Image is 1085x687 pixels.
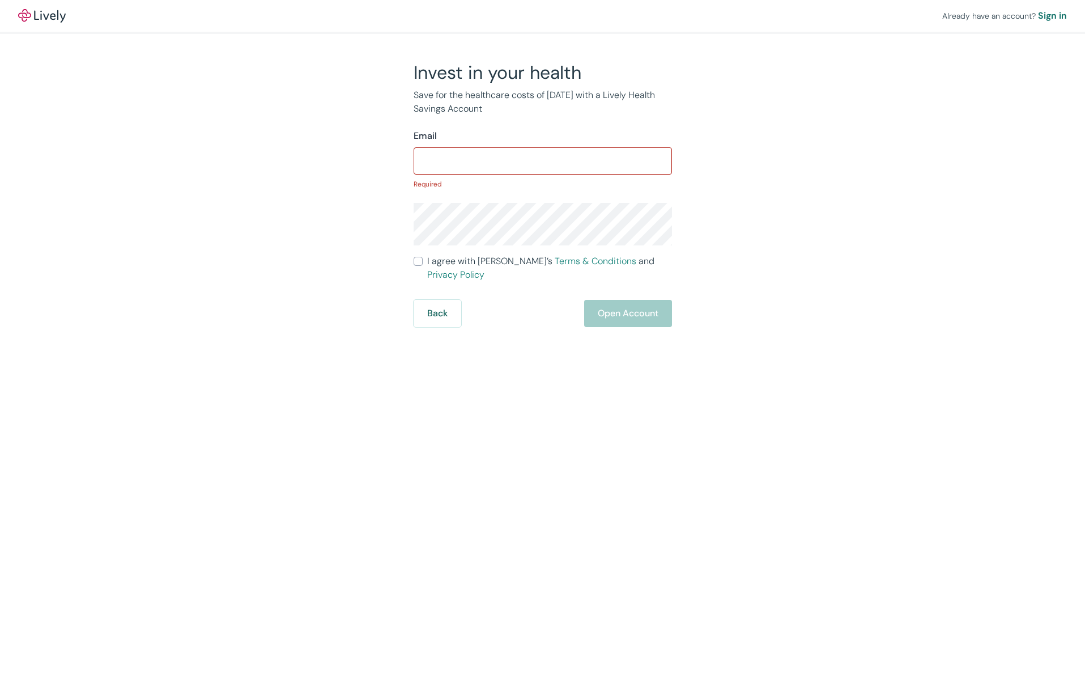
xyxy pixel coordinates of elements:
[414,300,461,327] button: Back
[18,9,66,23] img: Lively
[1038,9,1067,23] a: Sign in
[555,255,636,267] a: Terms & Conditions
[18,9,66,23] a: LivelyLively
[942,9,1067,23] div: Already have an account?
[414,88,672,116] p: Save for the healthcare costs of [DATE] with a Lively Health Savings Account
[427,255,672,282] span: I agree with [PERSON_NAME]’s and
[414,61,672,84] h2: Invest in your health
[414,129,437,143] label: Email
[414,179,672,189] p: Required
[427,269,484,281] a: Privacy Policy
